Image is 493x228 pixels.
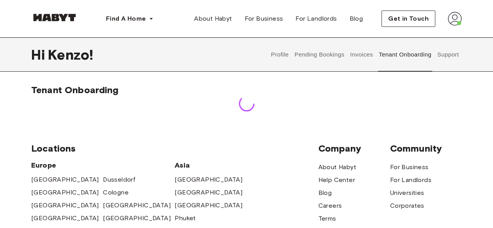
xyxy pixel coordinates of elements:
span: Asia [175,161,246,170]
span: Hi [31,46,48,63]
img: Habyt [31,14,78,21]
span: Europe [31,161,175,170]
a: Phuket [175,214,196,223]
a: For Business [390,163,429,172]
a: Universities [390,188,424,198]
a: Cologne [103,188,129,197]
button: Tenant Onboarding [378,37,433,72]
span: Kenzo ! [48,46,93,63]
button: Get in Touch [382,11,435,27]
a: [GEOGRAPHIC_DATA] [31,201,99,210]
div: user profile tabs [268,37,462,72]
button: Profile [270,37,290,72]
a: [GEOGRAPHIC_DATA] [31,188,99,197]
a: For Business [239,11,290,27]
a: Blog [318,188,332,198]
a: [GEOGRAPHIC_DATA] [103,201,171,210]
a: [GEOGRAPHIC_DATA] [31,175,99,184]
a: [GEOGRAPHIC_DATA] [175,201,242,210]
span: Community [390,143,462,154]
a: Dusseldorf [103,175,135,184]
a: About Habyt [188,11,238,27]
span: For Landlords [295,14,337,23]
img: avatar [448,12,462,26]
a: [GEOGRAPHIC_DATA] [31,214,99,223]
a: [GEOGRAPHIC_DATA] [175,188,242,197]
a: For Landlords [390,175,431,185]
span: Get in Touch [388,14,429,23]
button: Support [436,37,460,72]
span: Locations [31,143,318,154]
span: For Business [245,14,283,23]
a: [GEOGRAPHIC_DATA] [103,214,171,223]
a: [GEOGRAPHIC_DATA] [175,175,242,184]
button: Pending Bookings [293,37,345,72]
button: Invoices [349,37,374,72]
span: Company [318,143,390,154]
a: Careers [318,201,342,210]
span: About Habyt [194,14,232,23]
a: For Landlords [289,11,343,27]
a: About Habyt [318,163,356,172]
span: Find A Home [106,14,146,23]
span: Blog [350,14,363,23]
button: Find A Home [100,11,160,27]
span: Tenant Onboarding [31,84,119,95]
a: Blog [343,11,369,27]
a: Terms [318,214,336,223]
a: Corporates [390,201,424,210]
a: Help Center [318,175,355,185]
